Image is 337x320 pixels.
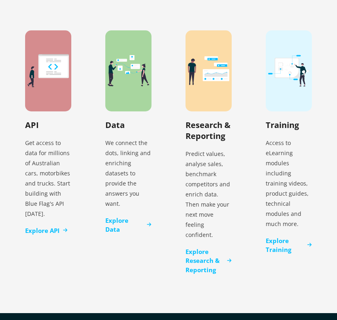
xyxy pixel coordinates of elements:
[105,134,151,212] p: We connect the dots, linking and enriching datasets to provide the answers you want.
[105,119,125,130] h2: Data
[266,236,312,254] a: Explore Training
[266,119,299,130] h2: Training
[25,134,71,222] p: Get access to data for millions of Australian cars, motorbikes and trucks. Start building with Bl...
[186,145,232,243] p: Predict values, analyse sales, benchmark competitors and enrich data. Then make your next move fe...
[186,119,232,141] h2: Research & Reporting
[266,134,312,232] p: Access to eLearning modules including training videos, product guides, technical modules and much...
[25,119,39,130] h2: API
[25,226,68,235] a: Explore API
[105,216,151,234] a: Explore Data
[186,247,232,275] a: Explore Research & Reporting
